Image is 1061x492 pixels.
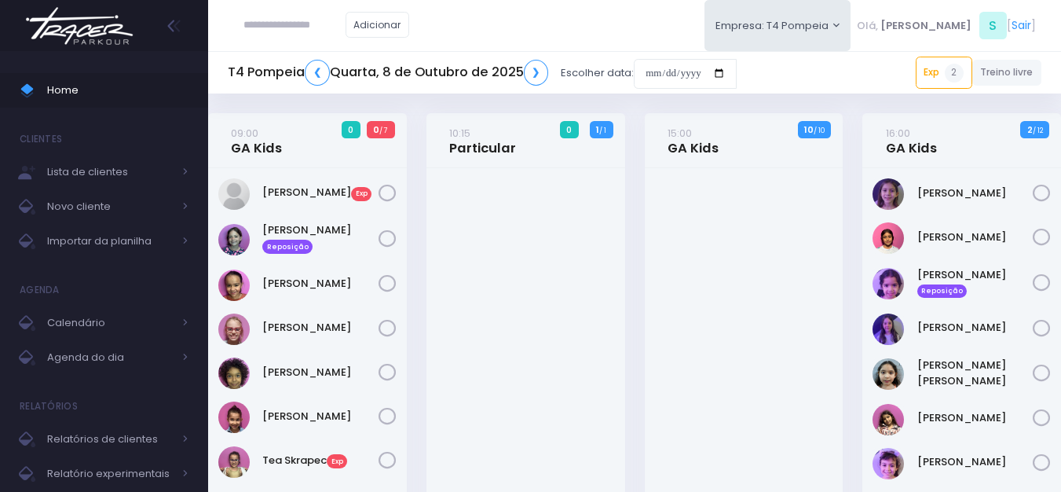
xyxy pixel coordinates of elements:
[47,429,173,450] span: Relatórios de clientes
[814,126,825,135] small: / 10
[262,320,379,336] a: [PERSON_NAME]
[873,448,904,479] img: Nina Loureiro Andrusyszyn
[231,126,258,141] small: 09:00
[20,123,62,155] h4: Clientes
[20,391,78,422] h4: Relatórios
[218,178,250,210] img: Evelin Giometti
[1033,126,1043,135] small: / 12
[47,347,173,368] span: Agenda do dia
[917,185,1034,201] a: [PERSON_NAME]
[873,314,904,345] img: Lia Widman
[857,18,878,34] span: Olá,
[873,178,904,210] img: Antonella Zappa Marques
[886,125,937,156] a: 16:00GA Kids
[305,60,330,86] a: ❮
[228,55,737,91] div: Escolher data:
[917,320,1034,336] a: [PERSON_NAME]
[47,464,173,484] span: Relatório experimentais
[20,274,60,306] h4: Agenda
[449,125,516,156] a: 10:15Particular
[47,313,173,333] span: Calendário
[916,57,972,88] a: Exp2
[524,60,549,86] a: ❯
[873,268,904,299] img: Clara Souza Ramos de Oliveira
[373,123,379,136] strong: 0
[979,12,1007,39] span: S
[873,358,904,390] img: Luisa Yen Muller
[351,187,371,201] span: Exp
[599,126,606,135] small: / 1
[668,125,719,156] a: 15:00GA Kids
[218,358,250,389] img: Priscila Vanzolini
[449,126,470,141] small: 10:15
[560,121,579,138] span: 0
[218,402,250,433] img: STELLA ARAUJO LAGUNA
[804,123,814,136] strong: 10
[262,185,379,200] a: [PERSON_NAME]Exp
[851,8,1041,43] div: [ ]
[886,126,910,141] small: 16:00
[228,60,548,86] h5: T4 Pompeia Quarta, 8 de Outubro de 2025
[596,123,599,136] strong: 1
[972,60,1042,86] a: Treino livre
[873,222,904,254] img: Clara Sigolo
[917,285,968,299] span: Reposição
[917,267,1034,299] a: [PERSON_NAME] Reposição
[668,126,692,141] small: 15:00
[218,224,250,255] img: Irene Zylbersztajn de Sá
[47,196,173,217] span: Novo cliente
[262,453,379,468] a: Tea SkrapecExp
[880,18,971,34] span: [PERSON_NAME]
[327,454,347,468] span: Exp
[218,270,250,301] img: Júlia Barbosa
[262,365,379,380] a: [PERSON_NAME]
[218,314,250,345] img: Paola baldin Barreto Armentano
[346,12,410,38] a: Adicionar
[873,404,904,435] img: Luiza Braz
[342,121,360,138] span: 0
[262,409,379,424] a: [PERSON_NAME]
[379,126,388,135] small: / 7
[47,231,173,252] span: Importar da planilha
[1012,17,1031,34] a: Sair
[262,276,379,292] a: [PERSON_NAME]
[917,358,1034,388] a: [PERSON_NAME] [PERSON_NAME]
[262,240,313,254] span: Reposição
[231,125,282,156] a: 09:00GA Kids
[47,162,173,182] span: Lista de clientes
[47,80,188,101] span: Home
[917,454,1034,470] a: [PERSON_NAME]
[1027,123,1033,136] strong: 2
[917,229,1034,245] a: [PERSON_NAME]
[218,446,250,478] img: Tea Skrapec Betz
[262,222,379,254] a: [PERSON_NAME] Reposição
[945,64,964,83] span: 2
[917,410,1034,426] a: [PERSON_NAME]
